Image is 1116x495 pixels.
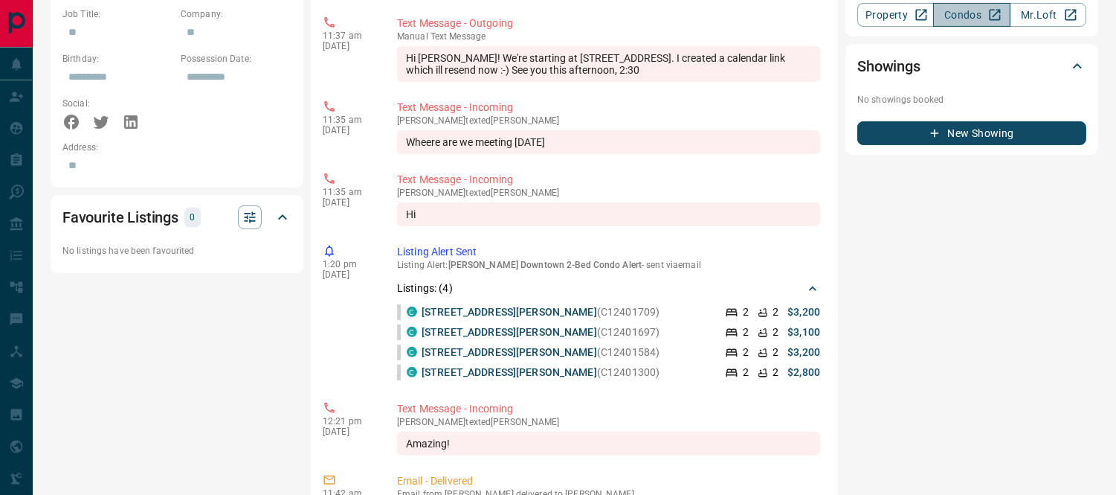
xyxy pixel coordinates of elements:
[397,100,820,115] p: Text Message - Incoming
[787,365,820,380] p: $2,800
[189,209,196,226] p: 0
[397,244,820,260] p: Listing Alert Sent
[743,345,749,360] p: 2
[422,325,659,340] p: (C12401697)
[181,7,291,21] p: Company:
[407,307,417,317] div: condos.ca
[743,365,749,380] p: 2
[62,7,173,21] p: Job Title:
[407,367,417,377] div: condos.ca
[62,52,173,66] p: Birthday:
[857,54,920,78] h2: Showings
[397,260,820,270] p: Listing Alert : - sent via email
[62,141,291,154] p: Address:
[407,347,417,357] div: condos.ca
[397,31,820,42] p: Text Message
[397,46,820,82] div: Hi [PERSON_NAME]! We're starting at [STREET_ADDRESS]. I created a calendar link which ill resend ...
[323,416,375,427] p: 12:21 pm
[62,244,291,258] p: No listings have been favourited
[422,365,659,380] p: (C12401300)
[787,325,820,340] p: $3,100
[422,346,597,358] a: [STREET_ADDRESS][PERSON_NAME]
[397,417,820,427] p: [PERSON_NAME] texted [PERSON_NAME]
[1010,3,1086,27] a: Mr.Loft
[397,202,820,226] div: Hi
[323,259,375,269] p: 1:20 pm
[773,345,778,360] p: 2
[407,327,417,337] div: condos.ca
[933,3,1010,27] a: Condos
[323,269,375,280] p: [DATE]
[397,188,820,198] p: [PERSON_NAME] texted [PERSON_NAME]
[857,48,1086,84] div: Showings
[787,304,820,320] p: $3,200
[397,275,820,302] div: Listings: (4)
[62,199,291,235] div: Favourite Listings0
[448,260,642,270] span: [PERSON_NAME] Downtown 2-Bed Condo Alert
[397,16,820,31] p: Text Message - Outgoing
[397,473,820,489] p: Email - Delivered
[181,52,291,66] p: Possession Date:
[397,172,820,188] p: Text Message - Incoming
[422,345,659,360] p: (C12401584)
[743,304,749,320] p: 2
[323,427,375,437] p: [DATE]
[397,401,820,417] p: Text Message - Incoming
[743,325,749,340] p: 2
[857,121,1086,145] button: New Showing
[397,115,820,126] p: [PERSON_NAME] texted [PERSON_NAME]
[422,366,597,378] a: [STREET_ADDRESS][PERSON_NAME]
[422,306,597,318] a: [STREET_ADDRESS][PERSON_NAME]
[857,93,1086,106] p: No showings booked
[773,365,778,380] p: 2
[62,205,178,229] h2: Favourite Listings
[773,325,778,340] p: 2
[323,187,375,197] p: 11:35 am
[323,197,375,208] p: [DATE]
[857,3,934,27] a: Property
[397,130,820,154] div: Wheere are we meeting [DATE]
[323,125,375,135] p: [DATE]
[323,115,375,125] p: 11:35 am
[323,31,375,41] p: 11:37 am
[397,281,453,296] p: Listings: ( 4 )
[422,304,659,320] p: (C12401709)
[422,326,597,338] a: [STREET_ADDRESS][PERSON_NAME]
[323,41,375,51] p: [DATE]
[397,31,428,42] span: manual
[397,432,820,456] div: Amazing!
[787,345,820,360] p: $3,200
[773,304,778,320] p: 2
[62,97,173,110] p: Social:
